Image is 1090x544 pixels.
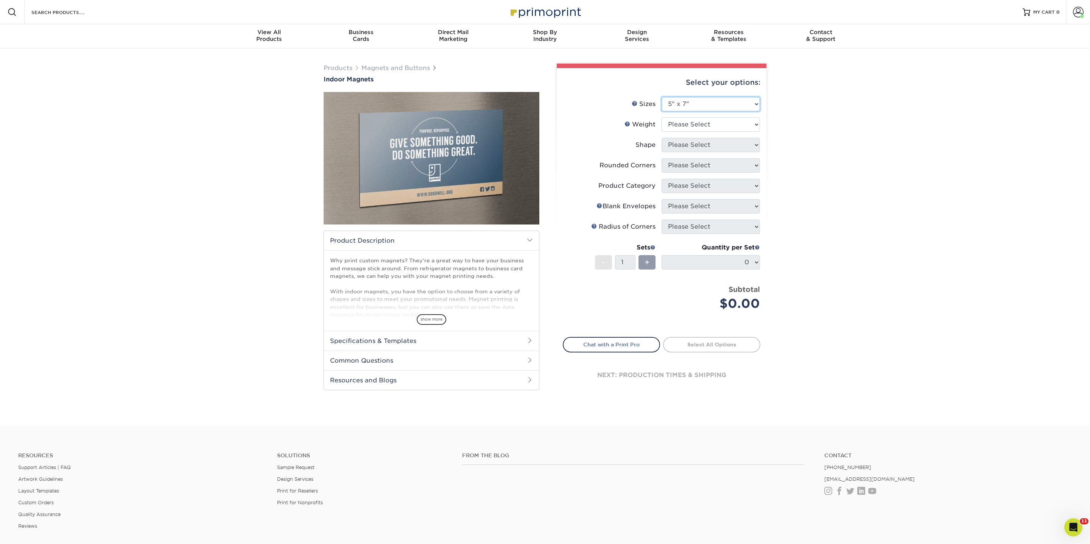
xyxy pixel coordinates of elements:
div: $0.00 [667,295,760,313]
div: Product Category [598,181,656,190]
a: Layout Templates [18,488,59,494]
a: Custom Orders [18,500,54,505]
h2: Product Description [324,231,539,250]
input: SEARCH PRODUCTS..... [31,8,104,17]
a: Magnets and Buttons [361,64,430,72]
img: Primoprint [507,4,583,20]
a: Quality Assurance [18,511,61,517]
a: Direct MailMarketing [407,24,499,48]
span: Indoor Magnets [324,76,374,83]
iframe: Intercom live chat [1064,518,1082,536]
a: Shop ByIndustry [499,24,591,48]
div: Products [223,29,315,42]
div: Industry [499,29,591,42]
div: Services [591,29,683,42]
a: Products [324,64,352,72]
a: Indoor Magnets [324,76,539,83]
span: 11 [1080,518,1088,524]
div: Quantity per Set [662,243,760,252]
div: Sets [595,243,656,252]
span: Resources [683,29,775,36]
h2: Common Questions [324,351,539,370]
p: Why print custom magnets? They're a great way to have your business and message stick around. Fro... [330,257,533,318]
h4: Resources [18,452,266,459]
span: Business [315,29,407,36]
span: 0 [1056,9,1060,15]
span: + [645,257,649,268]
div: Select your options: [563,68,760,97]
div: Blank Envelopes [596,202,656,211]
div: Sizes [632,100,656,109]
a: Print for Nonprofits [277,500,323,505]
a: Support Articles | FAQ [18,465,71,470]
span: MY CART [1033,9,1055,16]
div: Marketing [407,29,499,42]
h2: Specifications & Templates [324,331,539,351]
a: Print for Resellers [277,488,318,494]
span: Direct Mail [407,29,499,36]
div: Rounded Corners [599,161,656,170]
span: Contact [775,29,867,36]
a: [EMAIL_ADDRESS][DOMAIN_NAME] [824,476,915,482]
iframe: Google Customer Reviews [2,521,64,541]
a: Resources& Templates [683,24,775,48]
h2: Resources and Blogs [324,370,539,390]
div: & Templates [683,29,775,42]
span: Shop By [499,29,591,36]
a: Sample Request [277,465,315,470]
a: [PHONE_NUMBER] [824,465,871,470]
span: Design [591,29,683,36]
a: Chat with a Print Pro [563,337,660,352]
div: Shape [635,140,656,150]
a: Design Services [277,476,313,482]
a: View AllProducts [223,24,315,48]
div: Cards [315,29,407,42]
span: View All [223,29,315,36]
span: - [602,257,605,268]
h4: Solutions [277,452,451,459]
strong: Subtotal [729,285,760,293]
a: Contact& Support [775,24,867,48]
div: & Support [775,29,867,42]
a: BusinessCards [315,24,407,48]
a: Select All Options [663,337,760,352]
div: Radius of Corners [591,222,656,231]
span: show more [417,314,446,324]
h4: From the Blog [462,452,804,459]
img: Indoor Magnets 01 [324,84,539,233]
div: Weight [624,120,656,129]
a: Artwork Guidelines [18,476,63,482]
div: next: production times & shipping [563,352,760,398]
a: DesignServices [591,24,683,48]
a: Contact [824,452,1072,459]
